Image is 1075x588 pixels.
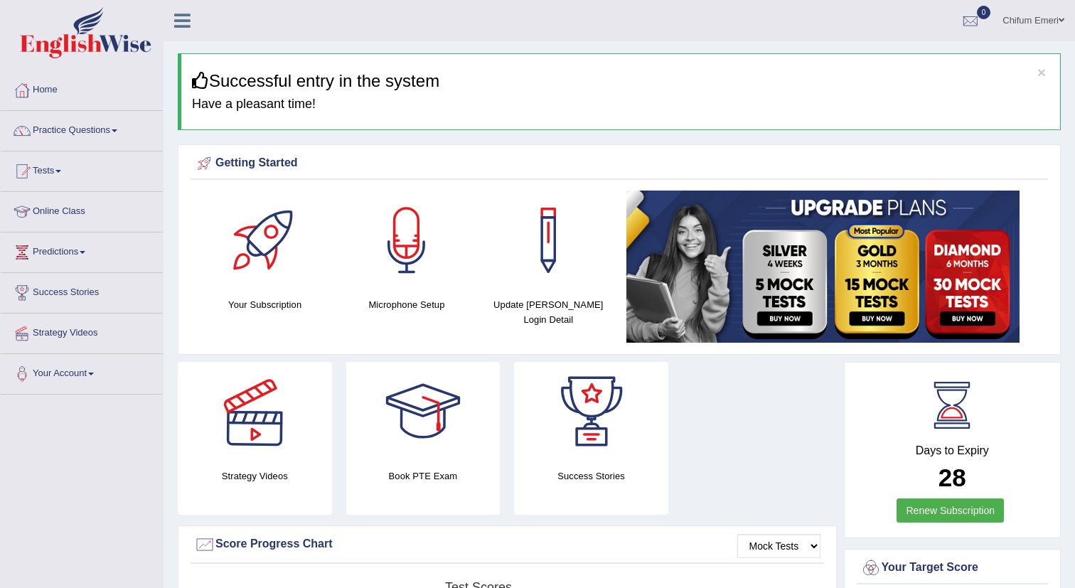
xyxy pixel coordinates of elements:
a: Renew Subscription [897,498,1004,523]
h4: Days to Expiry [860,444,1045,457]
h4: Your Subscription [201,297,328,312]
a: Strategy Videos [1,314,163,349]
h3: Successful entry in the system [192,72,1049,90]
button: × [1037,65,1046,80]
a: Online Class [1,192,163,228]
div: Your Target Score [860,557,1045,579]
a: Practice Questions [1,111,163,146]
h4: Microphone Setup [343,297,470,312]
a: Tests [1,151,163,187]
a: Home [1,70,163,106]
div: Score Progress Chart [194,534,820,555]
a: Success Stories [1,273,163,309]
h4: Strategy Videos [178,469,332,483]
div: Getting Started [194,153,1044,174]
img: small5.jpg [626,191,1020,343]
h4: Have a pleasant time! [192,97,1049,112]
a: Your Account [1,354,163,390]
a: Predictions [1,232,163,268]
span: 0 [977,6,991,19]
h4: Update [PERSON_NAME] Login Detail [485,297,612,327]
h4: Book PTE Exam [346,469,501,483]
h4: Success Stories [514,469,668,483]
b: 28 [938,464,966,491]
